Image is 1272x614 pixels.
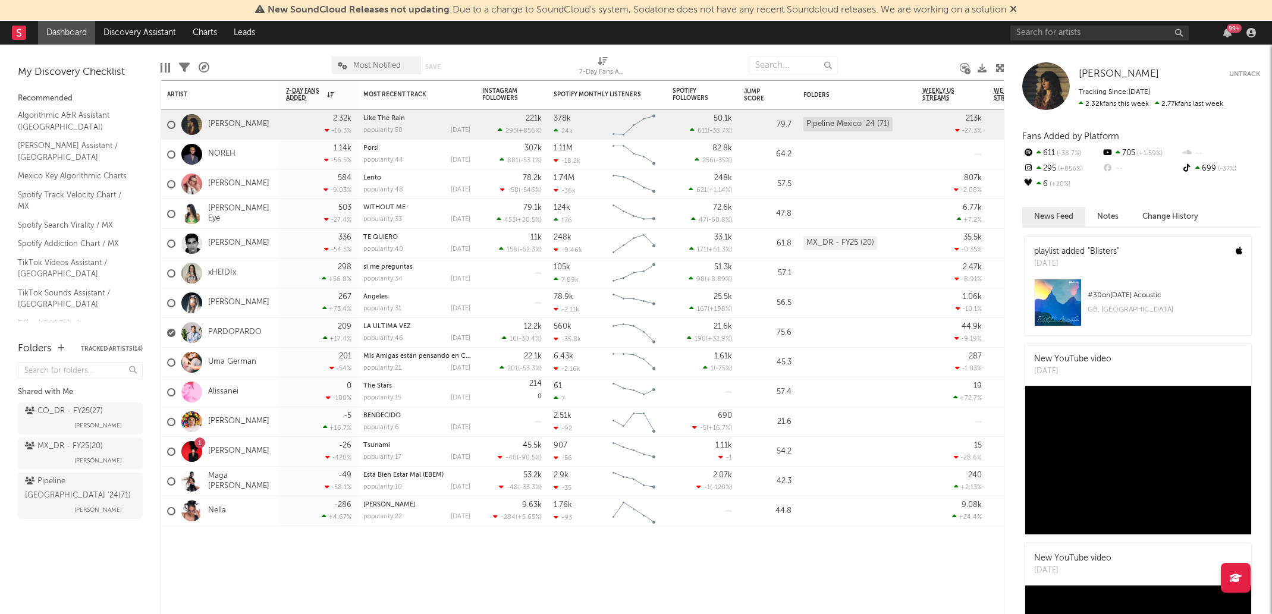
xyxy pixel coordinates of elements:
[363,472,444,478] a: Está Bien Estar Mal (EBEM)
[326,394,351,402] div: -100 %
[697,247,706,253] span: 171
[451,276,470,282] div: [DATE]
[579,65,627,80] div: 7-Day Fans Added (7-Day Fans Added)
[519,336,540,342] span: -30.4 %
[333,115,351,122] div: 2.32k
[1048,181,1070,188] span: +20 %
[744,385,792,399] div: 57.4
[554,395,565,402] div: 7
[1227,24,1242,33] div: 99 +
[554,352,573,360] div: 6.43k
[955,127,982,134] div: -27.3 %
[524,352,542,360] div: 22.1k
[714,263,732,271] div: 51.3k
[363,294,470,300] div: Ángeles
[344,412,351,420] div: -5
[451,335,470,342] div: [DATE]
[18,342,52,356] div: Folders
[963,293,982,301] div: 1.06k
[497,216,542,223] div: ( )
[714,234,732,241] div: 33.1k
[554,263,570,271] div: 105k
[689,275,732,283] div: ( )
[714,293,732,301] div: 25.5k
[524,144,542,152] div: 307k
[208,119,269,130] a: [PERSON_NAME]
[363,91,453,98] div: Most Recent Track
[451,127,470,134] div: [DATE]
[208,357,256,367] a: Uma German
[363,246,403,253] div: popularity: 40
[225,21,263,45] a: Leads
[18,109,131,133] a: Algorithmic A&R Assistant ([GEOGRAPHIC_DATA])
[179,51,190,85] div: Filters
[1034,366,1111,377] div: [DATE]
[519,128,540,134] span: +856 %
[523,174,542,182] div: 78.2k
[744,147,792,162] div: 64.2
[554,204,570,212] div: 124k
[74,503,122,517] span: [PERSON_NAME]
[482,377,542,407] div: 0
[25,439,103,454] div: MX_DR - FY25 ( 20 )
[425,64,441,70] button: Save
[689,186,732,194] div: ( )
[451,365,470,371] div: [DATE]
[709,306,730,313] span: +198 %
[713,204,732,212] div: 72.6k
[322,275,351,283] div: +56.8 %
[323,424,351,432] div: +16.7 %
[803,92,893,99] div: Folders
[526,115,542,122] div: 221k
[498,127,542,134] div: ( )
[338,204,351,212] div: 503
[691,216,732,223] div: ( )
[18,139,131,163] a: [PERSON_NAME] Assistant / [GEOGRAPHIC_DATA]
[1181,161,1260,177] div: 699
[18,169,131,182] a: Mexico Key Algorithmic Charts
[554,127,573,135] div: 24k
[803,236,877,250] div: MX_DR - FY25 (20)
[363,424,399,431] div: popularity: 6
[703,364,732,372] div: ( )
[744,207,792,221] div: 47.8
[451,424,470,431] div: [DATE]
[338,174,351,182] div: 584
[709,128,730,134] span: -38.7 %
[1034,258,1119,270] div: [DATE]
[1079,100,1223,108] span: 2.77k fans last week
[268,5,1006,15] span: : Due to a change to SoundCloud's system, Sodatone does not have any recent Soundcloud releases. ...
[708,247,730,253] span: +61.3 %
[510,336,517,342] span: 16
[505,128,517,134] span: 295
[347,382,351,390] div: 0
[744,355,792,370] div: 45.3
[18,402,143,434] a: CO_DR - FY25(27)[PERSON_NAME]
[1101,161,1180,177] div: --
[963,234,982,241] div: 35.5k
[607,377,661,407] svg: Chart title
[363,127,403,134] div: popularity: 50
[517,217,540,223] span: +20.5 %
[504,217,516,223] span: 453
[18,317,131,341] a: Editorial A&R Assistant ([GEOGRAPHIC_DATA])
[18,437,143,470] a: MX_DR - FY25(20)[PERSON_NAME]
[523,204,542,212] div: 79.1k
[363,175,381,181] a: Lento
[554,216,572,224] div: 176
[696,187,707,194] span: 621
[554,174,574,182] div: 1.74M
[953,394,982,402] div: +72.7 %
[530,234,542,241] div: 11k
[18,237,131,250] a: Spotify Addiction Chart / MX
[554,365,580,373] div: -2.16k
[922,87,964,102] span: Weekly US Streams
[363,145,379,152] a: Porsi
[451,187,470,193] div: [DATE]
[451,395,470,401] div: [DATE]
[1022,207,1085,226] button: News Feed
[554,234,571,241] div: 248k
[363,204,406,211] a: WITHOUT ME
[1088,288,1242,303] div: # 30 on [DATE] Acoustic
[500,186,542,194] div: ( )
